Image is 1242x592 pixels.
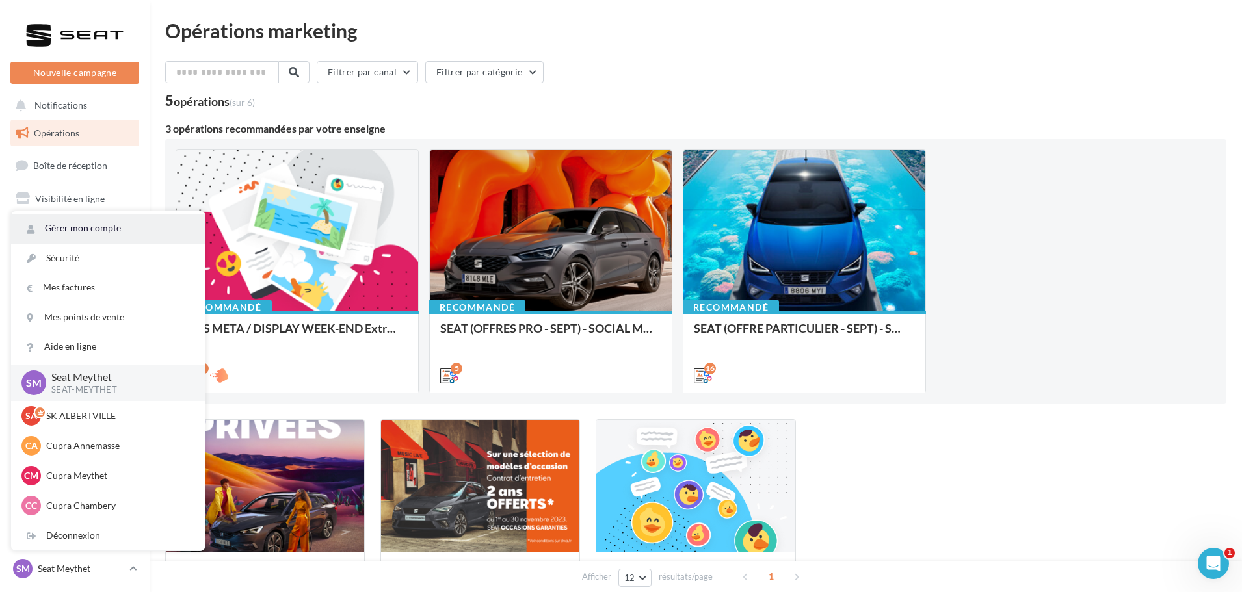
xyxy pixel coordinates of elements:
span: SM [16,562,30,575]
div: Recommandé [429,300,525,315]
div: 5 [451,363,462,374]
p: Cupra Annemasse [46,439,189,452]
a: Médiathèque [8,282,142,309]
button: Nouvelle campagne [10,62,139,84]
span: Afficher [582,571,611,583]
div: SEAT (OFFRES PRO - SEPT) - SOCIAL MEDIA [440,322,661,348]
div: Recommandé [176,300,272,315]
span: SA [25,409,37,422]
span: 1 [761,566,782,587]
p: Seat Meythet [38,562,124,575]
span: (sur 6) [230,97,255,108]
span: Visibilité en ligne [35,193,105,204]
div: Opérations marketing [165,21,1226,40]
div: Recommandé [683,300,779,315]
span: Boîte de réception [33,160,107,171]
a: Calendrier [8,315,142,342]
p: Cupra Chambery [46,499,189,512]
a: Contacts [8,250,142,277]
span: CM [24,469,38,482]
a: Aide en ligne [11,332,205,361]
p: Cupra Meythet [46,469,189,482]
div: 16 [704,363,716,374]
div: opérations [174,96,255,107]
span: Opérations [34,127,79,138]
button: 12 [618,569,652,587]
a: Opérations [8,120,142,147]
span: CA [25,439,38,452]
span: CC [25,499,37,512]
a: Visibilité en ligne [8,185,142,212]
div: Déconnexion [11,521,205,550]
p: SK ALBERTVILLE [46,409,189,422]
button: Filtrer par catégorie [425,61,544,83]
a: Sécurité [11,244,205,273]
span: résultats/page [659,571,713,583]
p: SEAT-MEYTHET [51,384,184,396]
a: Boîte de réception [8,151,142,179]
a: Campagnes DataOnDemand [8,390,142,428]
span: 1 [1224,548,1235,558]
button: Filtrer par canal [317,61,418,83]
a: Mes factures [11,273,205,302]
p: Seat Meythet [51,370,184,385]
a: Gérer mon compte [11,214,205,243]
a: Campagnes [8,218,142,245]
span: SM [26,375,42,390]
div: SEAT (OFFRE PARTICULIER - SEPT) - SOCIAL MEDIA [694,322,915,348]
a: PLV et print personnalisable [8,346,142,385]
a: Mes points de vente [11,303,205,332]
div: ADS META / DISPLAY WEEK-END Extraordinaire (JPO) Septembre 2025 [187,322,408,348]
a: SM Seat Meythet [10,556,139,581]
div: 5 [165,94,255,108]
iframe: Intercom live chat [1198,548,1229,579]
div: 3 opérations recommandées par votre enseigne [165,123,1226,134]
span: 12 [624,573,635,583]
span: Notifications [34,100,87,111]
